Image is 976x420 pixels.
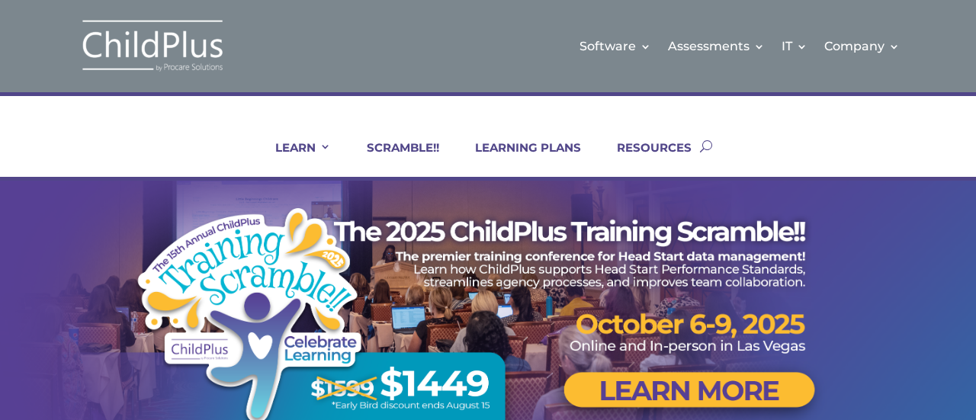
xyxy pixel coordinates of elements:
a: Assessments [668,15,765,77]
a: IT [782,15,807,77]
a: Company [824,15,900,77]
a: SCRAMBLE!! [348,140,439,177]
a: LEARN [256,140,331,177]
a: Software [579,15,651,77]
a: RESOURCES [598,140,692,177]
a: LEARNING PLANS [456,140,581,177]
